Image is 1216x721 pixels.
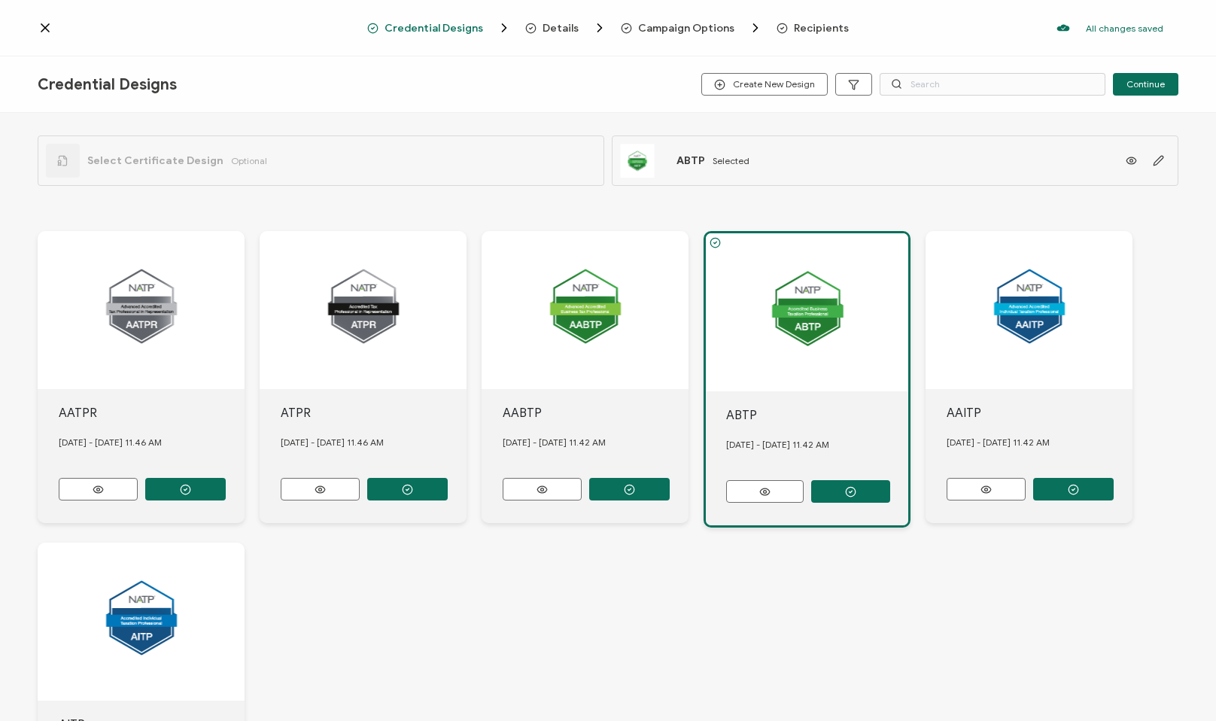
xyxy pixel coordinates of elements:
[38,75,177,94] span: Credential Designs
[525,20,607,35] span: Details
[777,23,849,34] span: Recipients
[638,23,734,34] span: Campaign Options
[947,404,1133,422] div: AAITP
[503,422,689,463] div: [DATE] - [DATE] 11.42 AM
[87,154,223,167] span: Select Certificate Design
[543,23,579,34] span: Details
[880,73,1105,96] input: Search
[367,20,512,35] span: Credential Designs
[713,155,749,166] span: Selected
[1141,649,1216,721] iframe: Chat Widget
[59,422,245,463] div: [DATE] - [DATE] 11.46 AM
[701,73,828,96] button: Create New Design
[231,155,267,166] span: Optional
[385,23,483,34] span: Credential Designs
[714,79,815,90] span: Create New Design
[281,422,467,463] div: [DATE] - [DATE] 11.46 AM
[621,20,763,35] span: Campaign Options
[676,154,705,167] span: ABTP
[947,422,1133,463] div: [DATE] - [DATE] 11.42 AM
[1086,23,1163,34] p: All changes saved
[59,404,245,422] div: AATPR
[503,404,689,422] div: AABTP
[726,406,908,424] div: ABTP
[1113,73,1178,96] button: Continue
[367,20,849,35] div: Breadcrumb
[726,424,908,465] div: [DATE] - [DATE] 11.42 AM
[794,23,849,34] span: Recipients
[281,404,467,422] div: ATPR
[1126,80,1165,89] span: Continue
